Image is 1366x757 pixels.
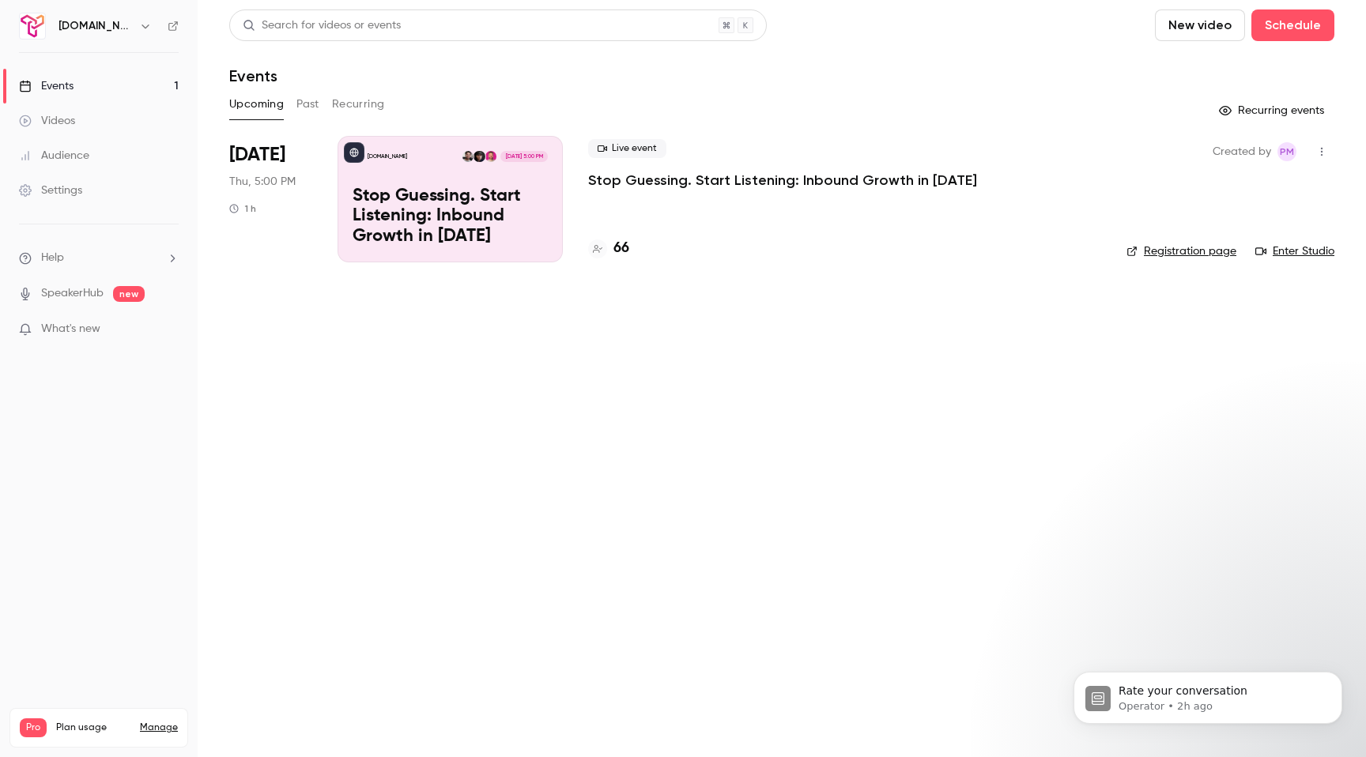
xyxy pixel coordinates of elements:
div: Events [19,78,74,94]
button: Recurring [332,92,385,117]
button: Schedule [1251,9,1334,41]
span: PM [1280,142,1294,161]
a: Manage [140,721,178,734]
span: Plan usage [56,721,130,734]
a: 66 [588,238,629,259]
div: Search for videos or events [243,17,401,34]
a: Stop Guessing. Start Listening: Inbound Growth in 2026[DOMAIN_NAME]Hugo MiIllington-DrakeMax Mitc... [338,136,563,262]
span: Pro [20,718,47,737]
span: Help [41,250,64,266]
p: [DOMAIN_NAME] [368,153,407,160]
h1: Events [229,66,277,85]
span: Live event [588,139,666,158]
img: Piers Montgomery [462,151,474,162]
div: Videos [19,113,75,129]
a: Registration page [1126,243,1236,259]
img: Max Mitcham [474,151,485,162]
div: Sep 25 Thu, 5:00 PM (Europe/London) [229,136,312,262]
div: Audience [19,148,89,164]
button: Past [296,92,319,117]
button: New video [1155,9,1245,41]
span: What's new [41,321,100,337]
button: Recurring events [1212,98,1334,123]
a: Stop Guessing. Start Listening: Inbound Growth in [DATE] [588,171,977,190]
div: 1 h [229,202,256,215]
div: Settings [19,183,82,198]
h4: 66 [613,238,629,259]
li: help-dropdown-opener [19,250,179,266]
p: Stop Guessing. Start Listening: Inbound Growth in [DATE] [353,186,548,247]
span: Thu, 5:00 PM [229,174,296,190]
a: SpeakerHub [41,285,104,302]
img: Hugo MiIllington-Drake [485,151,496,162]
img: Trigify.io [20,13,45,39]
span: Piers Montgomery [1277,142,1296,161]
iframe: Intercom notifications message [1050,638,1366,749]
span: [DATE] 5:00 PM [500,151,547,162]
button: Upcoming [229,92,284,117]
span: [DATE] [229,142,285,168]
span: Created by [1213,142,1271,161]
span: new [113,286,145,302]
a: Enter Studio [1255,243,1334,259]
h6: [DOMAIN_NAME] [58,18,133,34]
